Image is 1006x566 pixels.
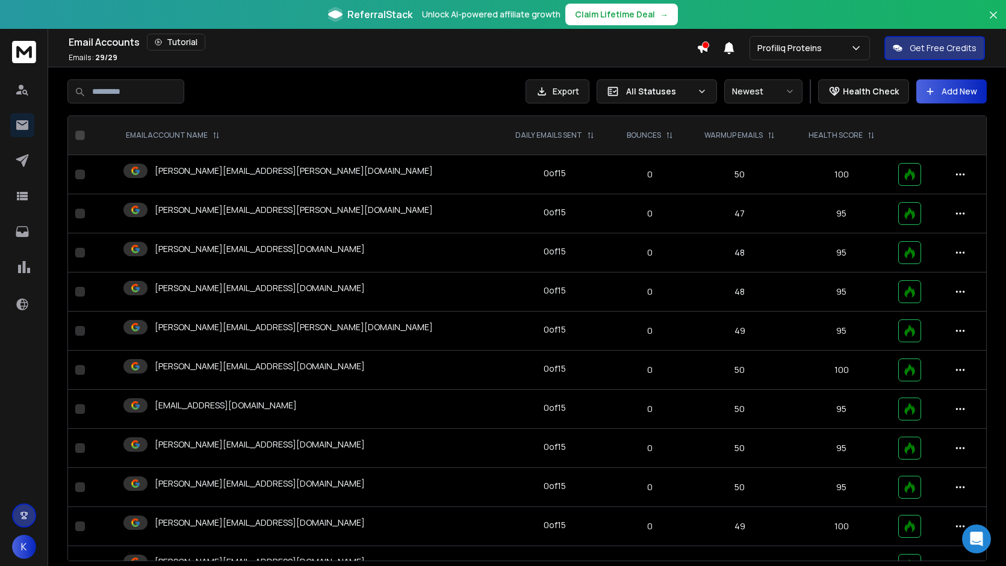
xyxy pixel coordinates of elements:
[12,535,36,559] button: K
[962,524,991,553] div: Open Intercom Messenger
[619,325,681,337] p: 0
[544,285,566,297] div: 0 of 15
[792,272,891,312] td: 95
[155,204,433,216] p: [PERSON_NAME][EMAIL_ADDRESS][PERSON_NAME][DOMAIN_NAME]
[155,282,365,294] p: [PERSON_NAME][EMAIL_ADDRESS][DOMAIN_NAME]
[910,42,977,54] p: Get Free Credits
[155,243,365,255] p: [PERSON_NAME][EMAIL_ADDRESS][DOMAIN_NAME]
[544,245,566,257] div: 0 of 15
[544,519,566,531] div: 0 of 15
[724,79,803,103] button: Newest
[843,85,899,97] p: Health Check
[619,247,681,259] p: 0
[792,312,891,351] td: 95
[69,34,697,51] div: Email Accounts
[69,53,117,63] p: Emails :
[155,399,297,411] p: [EMAIL_ADDRESS][DOMAIN_NAME]
[544,363,566,375] div: 0 of 15
[544,206,566,218] div: 0 of 15
[688,351,792,390] td: 50
[619,168,681,180] p: 0
[688,272,792,312] td: 48
[619,208,681,220] p: 0
[792,351,891,390] td: 100
[422,8,560,20] p: Unlock AI-powered affiliate growth
[688,468,792,507] td: 50
[619,286,681,298] p: 0
[792,390,891,429] td: 95
[626,85,692,97] p: All Statuses
[619,520,681,532] p: 0
[986,7,1001,36] button: Close banner
[544,480,566,492] div: 0 of 15
[792,233,891,272] td: 95
[660,8,668,20] span: →
[126,131,220,140] div: EMAIL ACCOUNT NAME
[155,165,433,177] p: [PERSON_NAME][EMAIL_ADDRESS][PERSON_NAME][DOMAIN_NAME]
[688,507,792,546] td: 49
[792,429,891,468] td: 95
[688,155,792,194] td: 50
[818,79,909,103] button: Health Check
[916,79,987,103] button: Add New
[627,131,661,140] p: BOUNCES
[688,312,792,351] td: 49
[544,324,566,336] div: 0 of 15
[619,364,681,376] p: 0
[757,42,827,54] p: Profiliq Proteins
[792,468,891,507] td: 95
[155,321,433,333] p: [PERSON_NAME][EMAIL_ADDRESS][PERSON_NAME][DOMAIN_NAME]
[792,155,891,194] td: 100
[544,441,566,453] div: 0 of 15
[688,194,792,233] td: 47
[544,167,566,179] div: 0 of 15
[95,52,117,63] span: 29 / 29
[544,402,566,414] div: 0 of 15
[792,194,891,233] td: 95
[688,390,792,429] td: 50
[619,403,681,415] p: 0
[155,478,365,490] p: [PERSON_NAME][EMAIL_ADDRESS][DOMAIN_NAME]
[619,481,681,493] p: 0
[688,429,792,468] td: 50
[155,360,365,372] p: [PERSON_NAME][EMAIL_ADDRESS][DOMAIN_NAME]
[792,507,891,546] td: 100
[347,7,412,22] span: ReferralStack
[526,79,589,103] button: Export
[704,131,763,140] p: WARMUP EMAILS
[155,438,365,451] p: [PERSON_NAME][EMAIL_ADDRESS][DOMAIN_NAME]
[515,131,582,140] p: DAILY EMAILS SENT
[155,517,365,529] p: [PERSON_NAME][EMAIL_ADDRESS][DOMAIN_NAME]
[619,442,681,454] p: 0
[147,34,205,51] button: Tutorial
[809,131,863,140] p: HEALTH SCORE
[688,233,792,272] td: 48
[884,36,985,60] button: Get Free Credits
[565,4,678,25] button: Claim Lifetime Deal→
